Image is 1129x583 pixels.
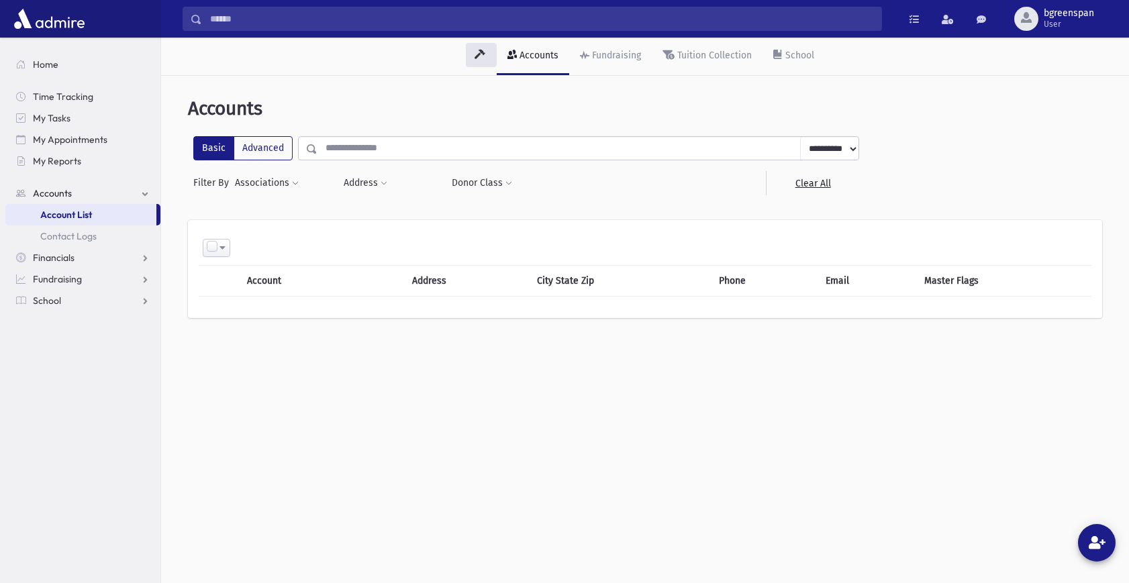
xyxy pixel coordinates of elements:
a: My Tasks [5,107,160,129]
button: Associations [234,171,299,195]
button: Address [343,171,388,195]
img: AdmirePro [11,5,88,32]
button: Donor Class [451,171,513,195]
a: Account List [5,204,156,225]
a: School [5,290,160,311]
a: Time Tracking [5,86,160,107]
span: User [1044,19,1094,30]
a: My Appointments [5,129,160,150]
span: Home [33,58,58,70]
span: My Tasks [33,112,70,124]
label: Advanced [234,136,293,160]
a: Home [5,54,160,75]
span: Accounts [33,187,72,199]
th: Account [239,265,364,296]
span: Time Tracking [33,91,93,103]
a: School [763,38,825,75]
a: Contact Logs [5,225,160,247]
a: Fundraising [569,38,652,75]
span: Contact Logs [40,230,97,242]
th: Email [818,265,916,296]
a: Clear All [766,171,859,195]
span: bgreenspan [1044,8,1094,19]
a: Tuition Collection [652,38,763,75]
th: City State Zip [529,265,711,296]
th: Address [404,265,529,296]
span: Accounts [188,97,262,119]
span: My Reports [33,155,81,167]
th: Master Flags [916,265,1091,296]
div: School [783,50,814,61]
a: Accounts [5,182,160,204]
th: Phone [711,265,818,296]
label: Basic [193,136,234,160]
span: My Appointments [33,134,107,146]
a: Fundraising [5,268,160,290]
div: Fundraising [589,50,641,61]
div: Tuition Collection [675,50,752,61]
input: Search [202,7,881,31]
span: Fundraising [33,273,82,285]
span: Account List [40,209,92,221]
a: My Reports [5,150,160,172]
a: Financials [5,247,160,268]
div: Accounts [517,50,558,61]
span: Filter By [193,176,234,190]
div: FilterModes [193,136,293,160]
span: Financials [33,252,75,264]
span: School [33,295,61,307]
a: Accounts [497,38,569,75]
